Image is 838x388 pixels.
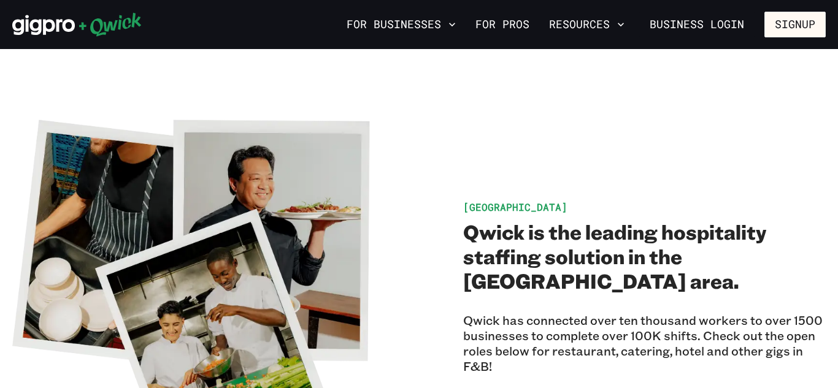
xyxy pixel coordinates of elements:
button: Resources [544,14,629,35]
span: [GEOGRAPHIC_DATA] [463,200,567,213]
h2: Qwick is the leading hospitality staffing solution in the [GEOGRAPHIC_DATA] area. [463,219,826,293]
a: Business Login [639,12,755,37]
a: For Pros [471,14,534,35]
p: Qwick has connected over ten thousand workers to over 1500 businesses to complete over 100K shift... [463,313,826,374]
button: Signup [764,12,826,37]
button: For Businesses [342,14,461,35]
